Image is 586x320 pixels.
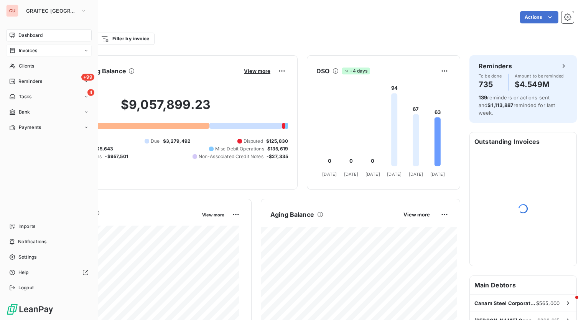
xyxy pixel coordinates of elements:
[470,276,576,294] h6: Main Debtors
[344,172,359,177] tspan: [DATE]
[515,74,564,78] span: Amount to be reminded
[199,153,263,160] span: Non-Associated Credit Notes
[520,11,558,23] button: Actions
[316,66,329,76] h6: DSO
[474,300,536,306] span: Canam Steel Corporation ([GEOGRAPHIC_DATA])
[215,145,264,152] span: Misc Debit Operations
[18,78,42,85] span: Reminders
[18,32,43,39] span: Dashboard
[479,78,502,91] h4: 735
[560,294,578,312] iframe: Intercom live chat
[266,138,288,145] span: $125,830
[87,89,94,96] span: 4
[479,94,487,101] span: 139
[26,8,77,14] span: GRAITEC [GEOGRAPHIC_DATA]
[244,138,263,145] span: Disputed
[6,5,18,17] div: GU
[19,109,30,115] span: Bank
[403,211,430,218] span: View more
[18,284,34,291] span: Logout
[18,238,46,245] span: Notifications
[487,102,514,108] span: $1,113,887
[19,47,37,54] span: Invoices
[202,212,224,218] span: View more
[470,132,576,151] h6: Outstanding Invoices
[479,94,555,116] span: reminders or actions sent and reminded for last week.
[536,300,560,306] span: $565,000
[105,153,128,160] span: -$957,501
[200,211,227,218] button: View more
[322,172,337,177] tspan: [DATE]
[267,145,288,152] span: $135,619
[387,172,402,177] tspan: [DATE]
[151,138,160,145] span: Due
[515,78,564,91] h4: $4.549M
[244,68,270,74] span: View more
[409,172,423,177] tspan: [DATE]
[96,145,113,152] span: $5,643
[18,254,36,261] span: Settings
[19,63,34,69] span: Clients
[242,68,273,74] button: View more
[479,61,512,71] h6: Reminders
[96,33,154,45] button: Filter by invoice
[270,210,314,219] h6: Aging Balance
[6,266,92,279] a: Help
[6,303,54,315] img: Logo LeanPay
[342,68,370,74] span: -4 days
[18,269,29,276] span: Help
[19,124,41,131] span: Payments
[19,93,32,100] span: Tasks
[163,138,191,145] span: $3,279,492
[18,223,35,230] span: Imports
[401,211,432,218] button: View more
[365,172,380,177] tspan: [DATE]
[267,153,288,160] span: -$27,335
[43,97,288,120] h2: $9,057,899.23
[43,218,197,226] span: Monthly Revenue
[479,74,502,78] span: To be done
[430,172,445,177] tspan: [DATE]
[81,74,94,81] span: +99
